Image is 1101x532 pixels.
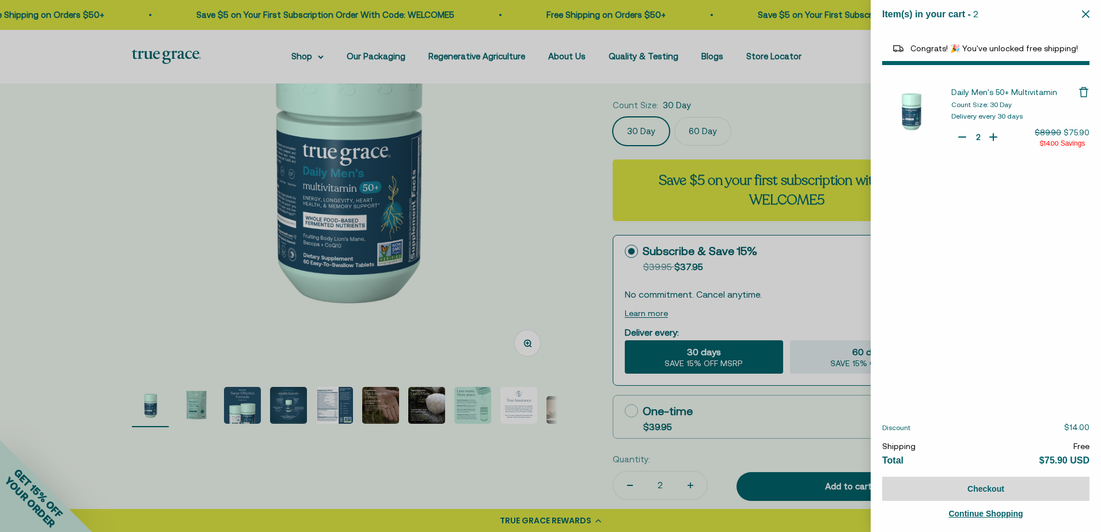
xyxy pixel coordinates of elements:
span: $75.90 [1064,128,1089,137]
span: $89.90 [1035,128,1061,137]
div: Delivery every 30 days [951,112,1078,121]
button: Close [1082,9,1089,20]
a: Daily Men's 50+ Multivitamin [951,86,1078,98]
span: Savings [1061,139,1085,147]
span: $75.90 USD [1039,455,1089,465]
span: Discount [882,424,910,432]
input: Quantity for Daily Men's 50+ Multivitamin [972,131,984,143]
span: Daily Men's 50+ Multivitamin [951,88,1057,97]
span: Total [882,455,903,465]
span: $14.00 [1039,139,1058,147]
button: Checkout [882,477,1089,501]
img: Daily Men&#39;s 50+ Multivitamin - 30 Day [882,82,940,140]
span: Count Size: 30 Day [951,101,1012,109]
a: Continue Shopping [882,507,1089,520]
span: Continue Shopping [948,509,1023,518]
span: Congrats! 🎉 You've unlocked free shipping! [910,44,1078,53]
span: Shipping [882,442,916,451]
span: Free [1073,442,1089,451]
button: Remove Daily Men's 50+ Multivitamin [1078,86,1089,98]
img: Reward bar icon image [891,41,905,55]
span: 2 [973,9,978,19]
span: $14.00 [1064,423,1089,432]
span: Item(s) in your cart - [882,9,971,19]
